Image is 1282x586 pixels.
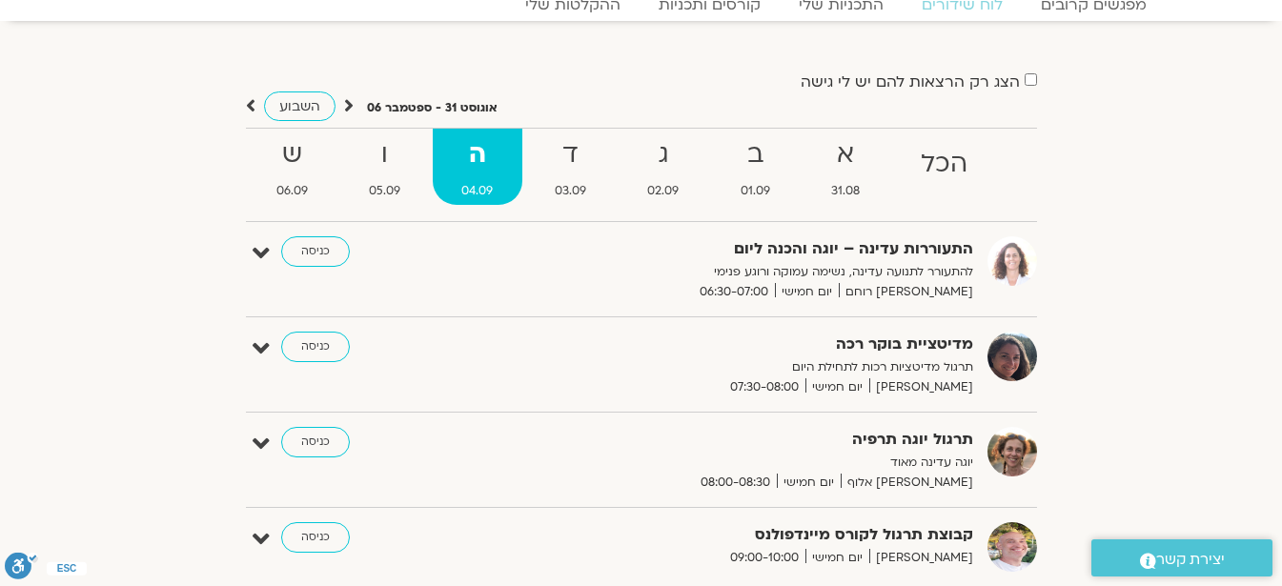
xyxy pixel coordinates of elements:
[279,97,320,115] span: השבוע
[281,427,350,457] a: כניסה
[805,377,869,397] span: יום חמישי
[506,522,973,548] strong: קבוצת תרגול לקורס מיינדפולנס
[340,181,429,201] span: 05.09
[839,282,973,302] span: [PERSON_NAME] רוחם
[264,91,336,121] a: השבוע
[433,133,521,176] strong: ה
[619,129,707,205] a: ג02.09
[619,133,707,176] strong: ג
[506,262,973,282] p: להתעורר לתנועה עדינה, נשימה עמוקה ורוגע פנימי
[340,133,429,176] strong: ו
[281,332,350,362] a: כניסה
[506,427,973,453] strong: תרגול יוגה תרפיה
[340,129,429,205] a: ו05.09
[711,133,798,176] strong: ב
[694,473,777,493] span: 08:00-08:30
[367,98,498,118] p: אוגוסט 31 - ספטמבר 06
[1091,539,1272,576] a: יצירת קשר
[248,133,336,176] strong: ש
[526,133,615,176] strong: ד
[711,129,798,205] a: ב01.09
[869,377,973,397] span: [PERSON_NAME]
[841,473,973,493] span: [PERSON_NAME] אלוף
[803,129,888,205] a: א31.08
[1156,547,1225,573] span: יצירת קשר
[506,453,973,473] p: יוגה עדינה מאוד
[506,236,973,262] strong: התעוררות עדינה – יוגה והכנה ליום
[248,129,336,205] a: ש06.09
[693,282,775,302] span: 06:30-07:00
[892,129,996,205] a: הכל
[281,236,350,267] a: כניסה
[526,129,615,205] a: ד03.09
[433,181,521,201] span: 04.09
[619,181,707,201] span: 02.09
[723,377,805,397] span: 07:30-08:00
[506,332,973,357] strong: מדיטציית בוקר רכה
[801,73,1020,91] label: הצג רק הרצאות להם יש לי גישה
[869,548,973,568] span: [PERSON_NAME]
[775,282,839,302] span: יום חמישי
[248,181,336,201] span: 06.09
[803,181,888,201] span: 31.08
[805,548,869,568] span: יום חמישי
[281,522,350,553] a: כניסה
[777,473,841,493] span: יום חמישי
[892,143,996,186] strong: הכל
[803,133,888,176] strong: א
[723,548,805,568] span: 09:00-10:00
[711,181,798,201] span: 01.09
[526,181,615,201] span: 03.09
[506,357,973,377] p: תרגול מדיטציות רכות לתחילת היום
[433,129,521,205] a: ה04.09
